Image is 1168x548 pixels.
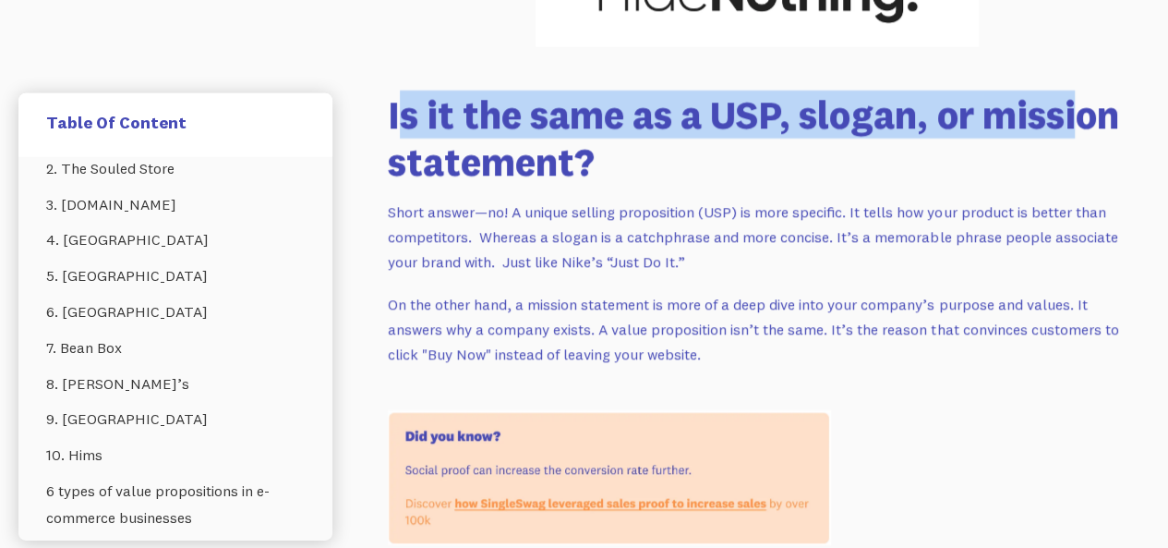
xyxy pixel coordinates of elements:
[388,292,1126,366] p: On the other hand, a mission statement is more of a deep dive into your company’s purpose and val...
[46,186,305,222] a: 3. [DOMAIN_NAME]
[46,258,305,294] a: 5. [GEOGRAPHIC_DATA]
[46,365,305,401] a: 8. [PERSON_NAME]’s
[46,401,305,437] a: 9. [GEOGRAPHIC_DATA]
[46,329,305,365] a: 7. Bean Box
[46,111,305,132] h5: Table Of Content
[388,200,1126,274] p: Short answer—no! A unique selling proposition (USP) is more specific. It tells how your product i...
[46,293,305,329] a: 6. [GEOGRAPHIC_DATA]
[46,222,305,258] a: 4. [GEOGRAPHIC_DATA]
[46,472,305,535] a: 6 types of value propositions in e-commerce businesses
[388,410,831,544] img: value proposition example
[388,91,1126,185] h2: Is it the same as a USP, slogan, or mission statement?
[46,437,305,473] a: 10. Hims
[46,150,305,186] a: 2. The Souled Store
